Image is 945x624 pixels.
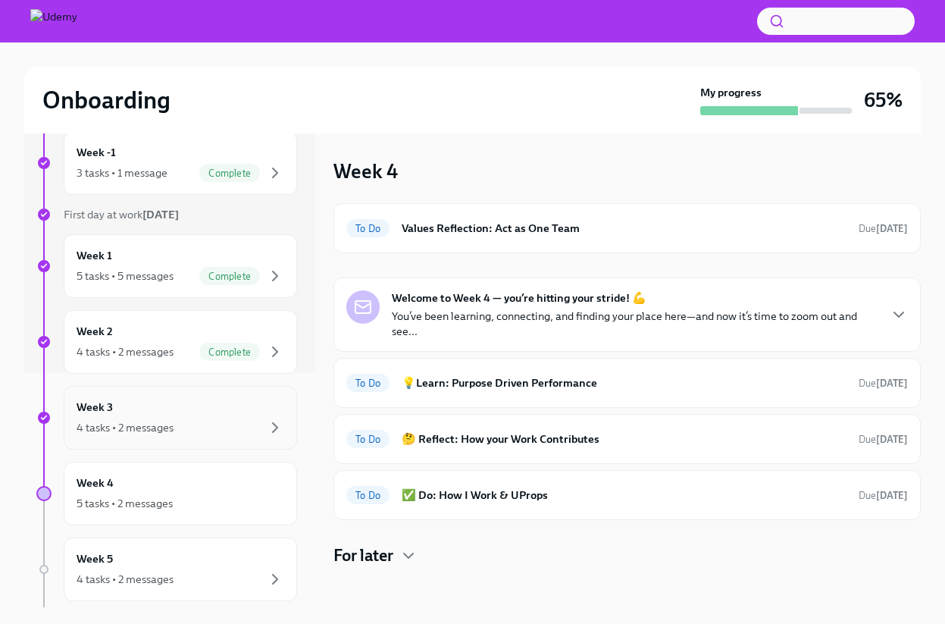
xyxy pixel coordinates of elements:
h3: Week 4 [333,158,398,185]
strong: [DATE] [142,208,179,221]
h6: 🤔 Reflect: How your Work Contributes [402,431,846,447]
span: Due [859,434,908,445]
h6: Values Reflection: Act as One Team [402,220,846,237]
h6: Week 5 [77,550,113,567]
h3: 65% [864,86,903,114]
h6: Week 3 [77,399,113,415]
h6: ✅ Do: How I Work & UProps [402,487,846,503]
span: To Do [346,223,390,234]
span: Due [859,490,908,501]
span: Complete [199,346,260,358]
a: To DoValues Reflection: Act as One TeamDue[DATE] [346,216,908,240]
a: Week 15 tasks • 5 messagesComplete [36,234,297,298]
strong: [DATE] [876,223,908,234]
span: Complete [199,271,260,282]
strong: [DATE] [876,490,908,501]
span: August 19th, 2025 09:00 [859,221,908,236]
a: Week 24 tasks • 2 messagesComplete [36,310,297,374]
strong: My progress [700,85,762,100]
h6: 💡Learn: Purpose Driven Performance [402,375,846,391]
h4: For later [333,544,393,567]
h6: Week -1 [77,144,116,161]
span: To Do [346,434,390,445]
strong: [DATE] [876,434,908,445]
a: To Do💡Learn: Purpose Driven PerformanceDue[DATE] [346,371,908,395]
a: To Do🤔 Reflect: How your Work ContributesDue[DATE] [346,427,908,451]
a: First day at work[DATE] [36,207,297,222]
span: To Do [346,490,390,501]
a: Week 54 tasks • 2 messages [36,538,297,601]
span: August 23rd, 2025 09:00 [859,488,908,503]
img: Udemy [30,9,77,33]
span: August 23rd, 2025 09:00 [859,432,908,447]
h6: Week 2 [77,323,113,340]
h6: Week 1 [77,247,112,264]
span: First day at work [64,208,179,221]
h6: Week 4 [77,475,114,491]
div: 4 tasks • 2 messages [77,344,174,359]
div: 4 tasks • 2 messages [77,572,174,587]
span: Due [859,378,908,389]
a: Week -13 tasks • 1 messageComplete [36,131,297,195]
div: 4 tasks • 2 messages [77,420,174,435]
a: To Do✅ Do: How I Work & UPropsDue[DATE] [346,483,908,507]
a: Week 34 tasks • 2 messages [36,386,297,450]
span: Due [859,223,908,234]
span: Complete [199,168,260,179]
h2: Onboarding [42,85,171,115]
span: To Do [346,378,390,389]
a: Week 45 tasks • 2 messages [36,462,297,525]
div: 3 tasks • 1 message [77,165,167,180]
strong: Welcome to Week 4 — you’re hitting your stride! 💪 [392,290,646,306]
div: For later [333,544,921,567]
span: August 23rd, 2025 09:00 [859,376,908,390]
strong: [DATE] [876,378,908,389]
div: 5 tasks • 2 messages [77,496,173,511]
div: 5 tasks • 5 messages [77,268,174,284]
p: You’ve been learning, connecting, and finding your place here—and now it’s time to zoom out and s... [392,309,878,339]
